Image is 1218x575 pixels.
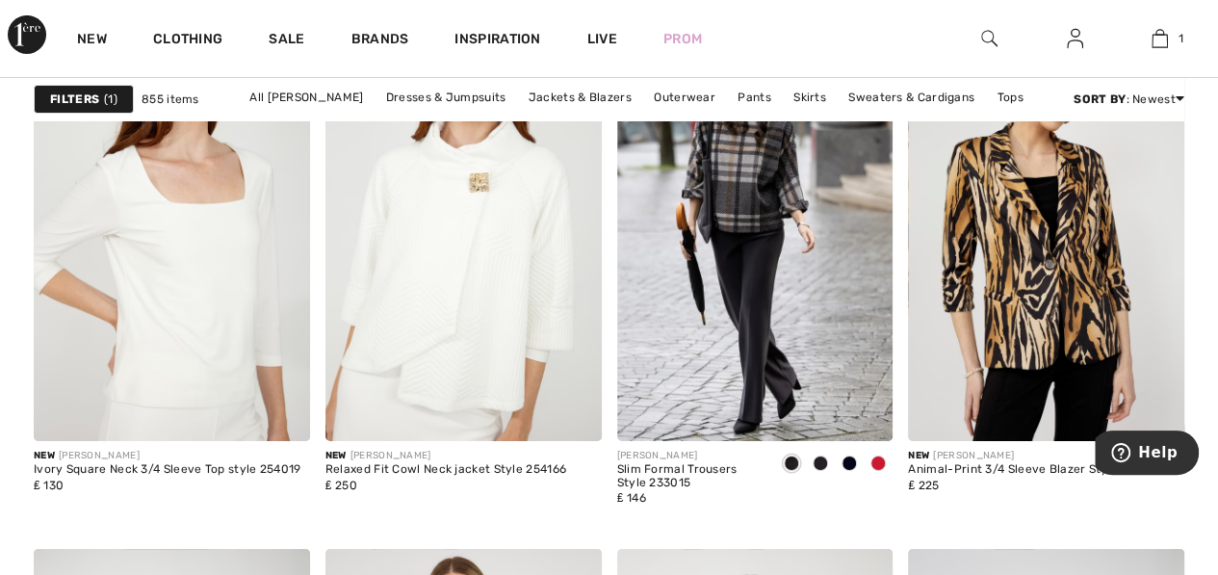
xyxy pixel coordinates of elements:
span: New [908,450,929,461]
div: Relaxed Fit Cowl Neck jacket Style 254166 [325,463,566,477]
div: [PERSON_NAME] [617,449,763,463]
span: 1 [104,91,117,108]
div: [PERSON_NAME] [34,449,301,463]
a: Prom [663,29,702,49]
div: Black [777,449,806,481]
img: Slim Formal Trousers Style 233015. Black [617,27,894,441]
span: New [325,450,347,461]
img: My Info [1067,27,1083,50]
span: ₤ 250 [325,479,357,492]
strong: Filters [50,91,99,108]
iframe: Opens a widget where you can find more information [1095,431,1199,479]
div: Slim Formal Trousers Style 233015 [617,463,763,490]
span: ₤ 146 [617,491,646,505]
a: All [PERSON_NAME] [240,85,373,110]
strong: Sort By [1074,92,1126,106]
a: Brands [351,31,409,51]
span: ₤ 225 [908,479,939,492]
span: 855 items [142,91,199,108]
a: Live [587,29,617,49]
img: Ivory Square Neck 3/4 Sleeve Top style 254019. Ivory [34,27,310,441]
a: Sign In [1051,27,1099,51]
span: New [34,450,55,461]
div: Midnight [835,449,864,481]
a: Outerwear [644,85,725,110]
a: Sweaters & Cardigans [839,85,984,110]
a: Sale [269,31,304,51]
div: : Newest [1074,91,1184,108]
div: Animal-Print 3/4 Sleeve Blazer Style 253310 [908,463,1162,477]
a: Jackets & Blazers [519,85,641,110]
a: New [77,31,107,51]
a: Dresses & Jumpsuits [376,85,516,110]
a: 1 [1118,27,1202,50]
div: Charcoal [806,449,835,481]
a: Skirts [784,85,836,110]
span: ₤ 130 [34,479,64,492]
img: Animal-Print 3/4 Sleeve Blazer Style 253310. Black/Gold [908,27,1184,441]
a: Clothing [153,31,222,51]
span: Inspiration [454,31,540,51]
div: Ivory Square Neck 3/4 Sleeve Top style 254019 [34,463,301,477]
a: Tops [987,85,1032,110]
img: 1ère Avenue [8,15,46,54]
span: 1 [1178,30,1182,47]
div: Cabernet [864,449,893,481]
a: Pants [728,85,781,110]
img: search the website [981,27,998,50]
img: My Bag [1152,27,1168,50]
img: Relaxed Fit Cowl Neck jacket Style 254166. Winter White [325,27,602,441]
div: [PERSON_NAME] [908,449,1162,463]
div: [PERSON_NAME] [325,449,566,463]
